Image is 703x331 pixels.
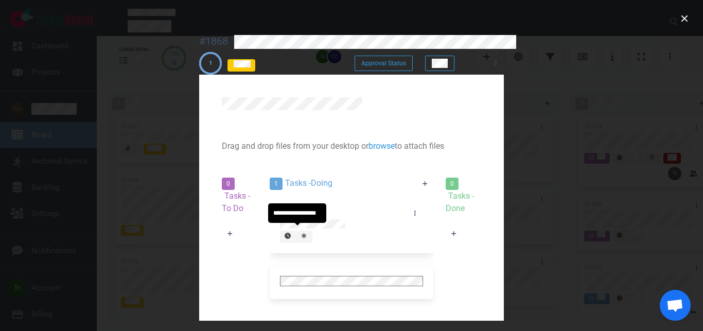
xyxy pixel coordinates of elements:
[209,59,212,68] div: 1
[222,141,368,151] span: Drag and drop files from your desktop or
[368,141,395,151] a: browse
[446,178,459,190] span: 0
[222,191,250,213] span: Tasks - To Do
[222,178,235,190] span: 0
[355,56,413,71] button: Approval Status
[199,35,228,48] div: #1868
[446,191,474,213] span: Tasks - Done
[270,178,283,190] span: 1
[676,10,693,27] button: close
[660,290,691,321] a: Chat abierto
[395,141,444,151] span: to attach files
[285,178,332,188] span: Tasks - Doing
